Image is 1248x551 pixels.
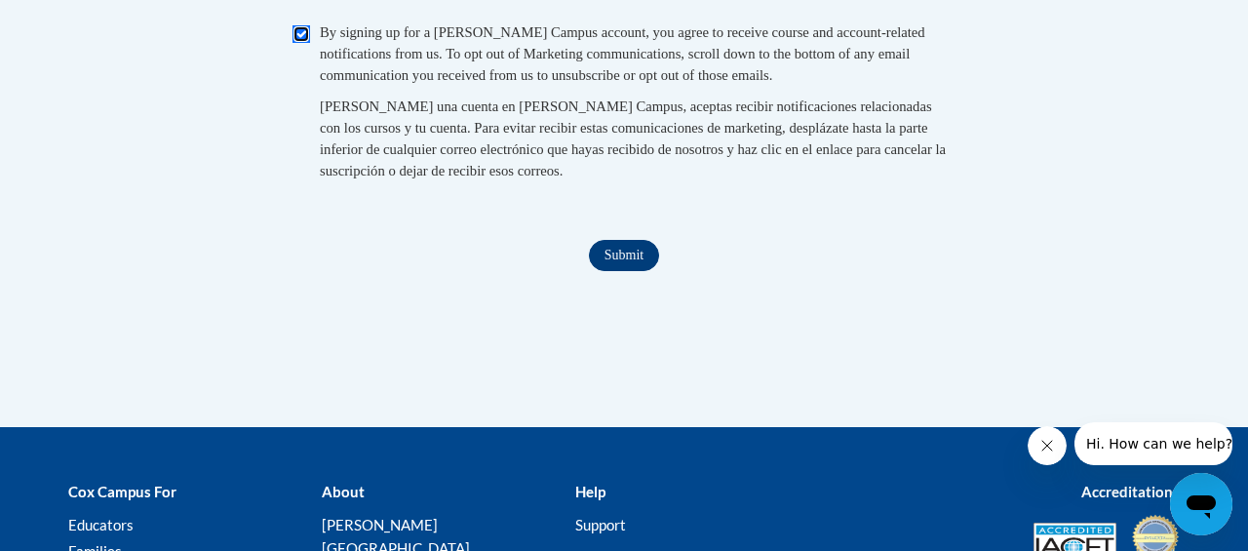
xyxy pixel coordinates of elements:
[322,483,365,500] b: About
[575,516,626,533] a: Support
[1081,483,1180,500] b: Accreditations
[575,483,605,500] b: Help
[1074,422,1232,465] iframe: Message from company
[1170,473,1232,535] iframe: Button to launch messaging window
[320,98,946,178] span: [PERSON_NAME] una cuenta en [PERSON_NAME] Campus, aceptas recibir notificaciones relacionadas con...
[320,24,925,83] span: By signing up for a [PERSON_NAME] Campus account, you agree to receive course and account-related...
[589,240,659,271] input: Submit
[68,516,134,533] a: Educators
[1028,426,1067,465] iframe: Close message
[68,483,176,500] b: Cox Campus For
